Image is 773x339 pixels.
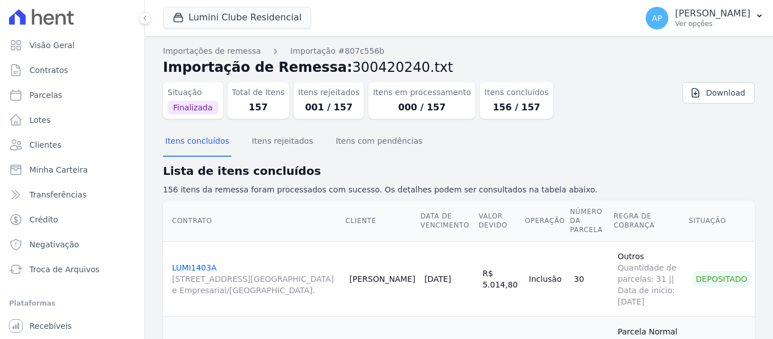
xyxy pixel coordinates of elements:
[569,241,613,316] td: 30
[5,315,140,337] a: Recebíveis
[420,200,478,242] th: Data de Vencimento
[420,241,478,316] td: [DATE]
[29,139,61,151] span: Clientes
[29,89,62,101] span: Parcelas
[172,273,341,296] span: [STREET_ADDRESS][GEOGRAPHIC_DATA] e Empresarial/[GEOGRAPHIC_DATA].
[163,45,261,57] a: Importações de remessa
[675,19,750,28] p: Ver opções
[168,101,218,114] span: Finalizada
[484,101,548,114] dd: 156 / 157
[29,164,88,175] span: Minha Carteira
[613,200,688,242] th: Regra de Cobrança
[298,101,359,114] dd: 001 / 157
[617,262,684,307] span: Quantidade de parcelas: 31 || Data de início: [DATE]
[373,101,471,114] dd: 000 / 157
[693,271,750,287] div: Depositado
[569,200,613,242] th: Número da Parcela
[5,233,140,256] a: Negativação
[682,82,755,104] a: Download
[484,87,548,98] dt: Itens concluídos
[5,134,140,156] a: Clientes
[5,183,140,206] a: Transferências
[333,127,424,157] button: Itens com pendências
[5,109,140,131] a: Lotes
[525,200,570,242] th: Operação
[5,158,140,181] a: Minha Carteira
[29,264,100,275] span: Troca de Arquivos
[163,127,231,157] button: Itens concluídos
[637,2,773,34] button: AP [PERSON_NAME] Ver opções
[250,127,315,157] button: Itens rejeitados
[5,59,140,81] a: Contratos
[613,241,688,316] td: Outros
[172,263,341,296] a: LUMI1403A[STREET_ADDRESS][GEOGRAPHIC_DATA] e Empresarial/[GEOGRAPHIC_DATA].
[345,241,420,316] td: [PERSON_NAME]
[373,87,471,98] dt: Itens em processamento
[353,59,453,75] span: 300420240.txt
[163,184,755,196] p: 156 itens da remessa foram processados com sucesso. Os detalhes podem ser consultados na tabela a...
[168,87,218,98] dt: Situação
[29,320,72,332] span: Recebíveis
[29,114,51,126] span: Lotes
[29,189,87,200] span: Transferências
[5,258,140,281] a: Troca de Arquivos
[163,7,311,28] button: Lumini Clube Residencial
[290,45,384,57] a: Importação #807c556b
[163,162,755,179] h2: Lista de itens concluídos
[298,87,359,98] dt: Itens rejeitados
[163,200,345,242] th: Contrato
[163,57,755,78] h2: Importação de Remessa:
[5,34,140,57] a: Visão Geral
[29,65,68,76] span: Contratos
[29,40,75,51] span: Visão Geral
[29,239,79,250] span: Negativação
[652,14,662,22] span: AP
[675,8,750,19] p: [PERSON_NAME]
[5,84,140,106] a: Parcelas
[5,208,140,231] a: Crédito
[232,87,285,98] dt: Total de Itens
[29,214,58,225] span: Crédito
[688,200,755,242] th: Situação
[232,101,285,114] dd: 157
[345,200,420,242] th: Cliente
[478,241,525,316] td: R$ 5.014,80
[478,200,525,242] th: Valor devido
[9,297,135,310] div: Plataformas
[525,241,570,316] td: Inclusão
[163,45,755,57] nav: Breadcrumb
